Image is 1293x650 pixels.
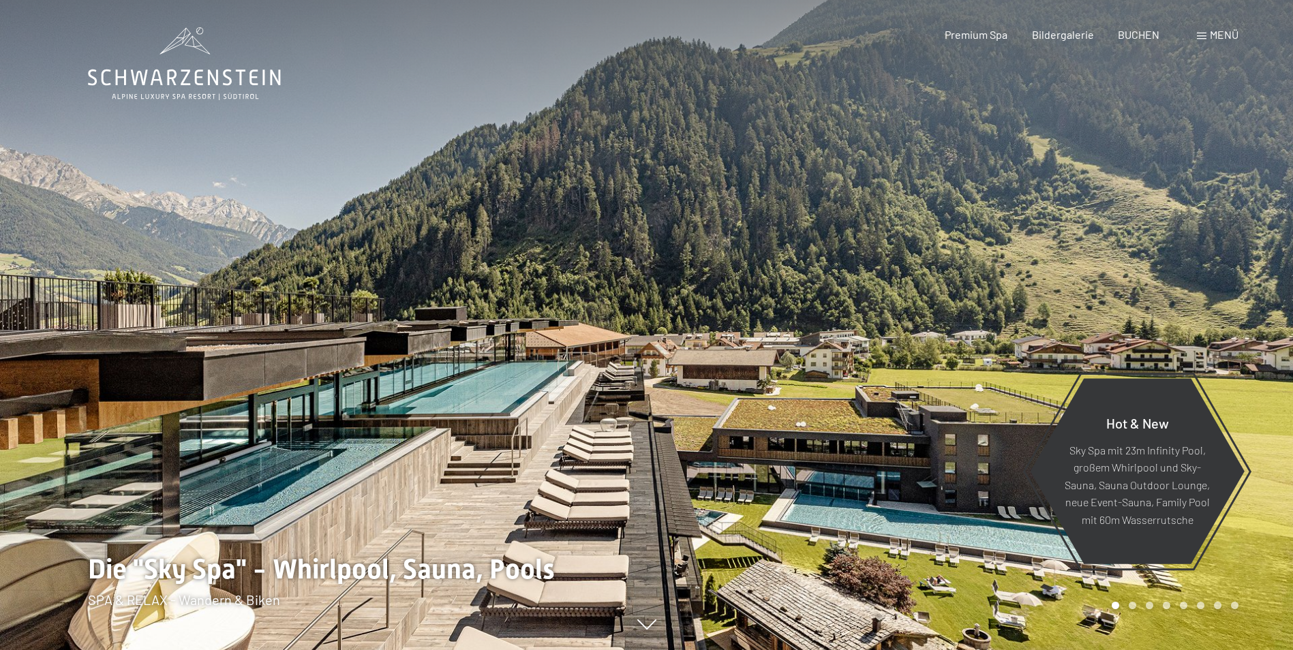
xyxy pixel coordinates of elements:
span: Hot & New [1106,414,1169,431]
div: Carousel Page 4 [1163,602,1170,609]
div: Carousel Page 7 [1214,602,1221,609]
span: Menü [1210,28,1238,41]
a: Hot & New Sky Spa mit 23m Infinity Pool, großem Whirlpool und Sky-Sauna, Sauna Outdoor Lounge, ne... [1029,377,1245,565]
div: Carousel Pagination [1107,602,1238,609]
div: Carousel Page 8 [1231,602,1238,609]
p: Sky Spa mit 23m Infinity Pool, großem Whirlpool und Sky-Sauna, Sauna Outdoor Lounge, neue Event-S... [1063,441,1211,528]
div: Carousel Page 5 [1180,602,1187,609]
div: Carousel Page 2 [1129,602,1136,609]
a: Premium Spa [945,28,1007,41]
div: Carousel Page 1 (Current Slide) [1112,602,1119,609]
div: Carousel Page 3 [1146,602,1153,609]
div: Carousel Page 6 [1197,602,1204,609]
a: Bildergalerie [1032,28,1094,41]
a: BUCHEN [1118,28,1159,41]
